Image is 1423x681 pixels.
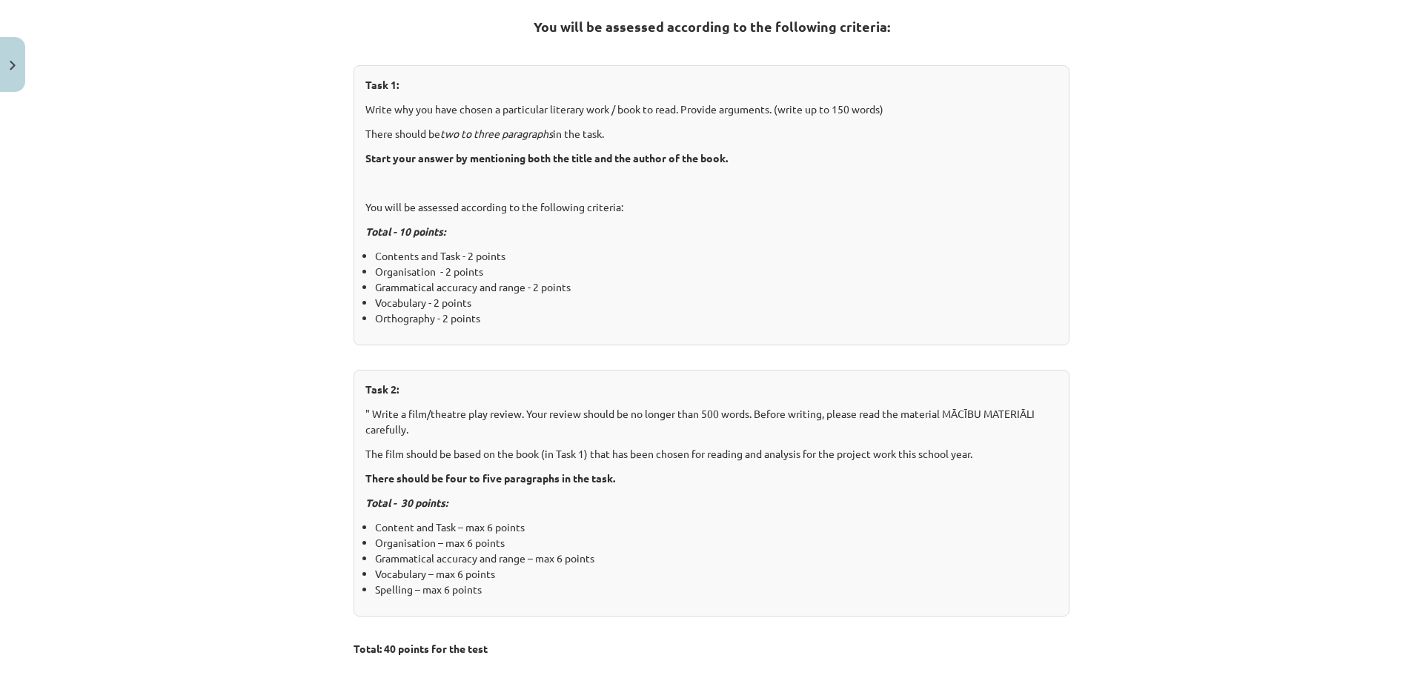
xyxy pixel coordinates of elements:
strong: Total - 30 points: [365,496,448,509]
em: two to three paragraphs [440,127,553,140]
li: Grammatical accuracy and range - 2 points [375,279,1058,295]
li: Grammatical accuracy and range – max 6 points [375,551,1058,566]
p: Write why you have chosen a particular literary work / book to read. Provide arguments. (write up... [365,102,1058,117]
strong: Start your answer by mentioning both the title and the author of the book. [365,151,728,165]
strong: Task 2: [365,382,399,396]
li: Organisation – max 6 points [375,535,1058,551]
p: You will be assessed according to the following criteria: [365,199,1058,215]
strong: Total - 10 points: [365,225,445,238]
strong: There should be four to five paragraphs in the task. [365,471,615,485]
strong: Total: 40 points for the test [354,642,488,655]
li: Vocabulary – max 6 points [375,566,1058,582]
p: " Write a film/theatre play review. Your review should be no longer than 500 words. Before writin... [365,406,1058,437]
li: Vocabulary - 2 points [375,295,1058,310]
img: icon-close-lesson-0947bae3869378f0d4975bcd49f059093ad1ed9edebbc8119c70593378902aed.svg [10,61,16,70]
strong: Task 1: [365,78,399,91]
li: Organisation - 2 points [375,264,1058,279]
li: Orthography - 2 points [375,310,1058,326]
li: Content and Task – max 6 points [375,519,1058,535]
p: The film should be based on the book (in Task 1) that has been chosen for reading and analysis fo... [365,446,1058,462]
li: Spelling – max 6 points [375,582,1058,597]
strong: You will be assessed according to the following criteria: [534,18,890,35]
li: Contents and Task - 2 points [375,248,1058,264]
p: There should be in the task. [365,126,1058,142]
